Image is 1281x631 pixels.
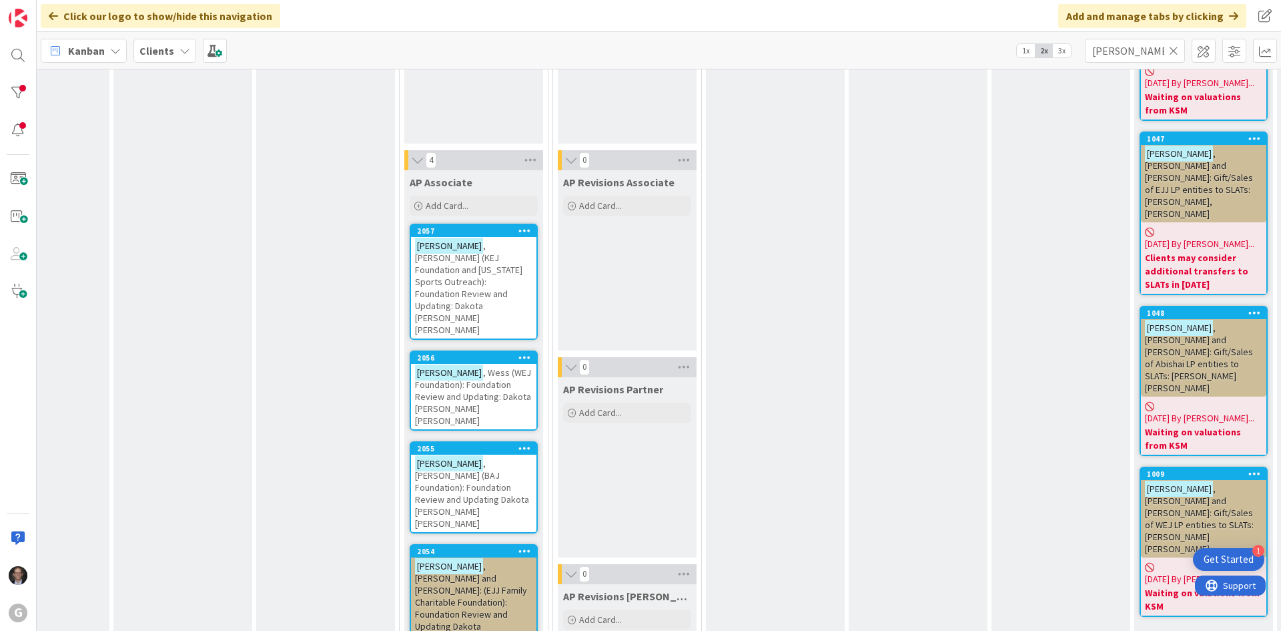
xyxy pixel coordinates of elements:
[1085,39,1185,63] input: Quick Filter...
[579,359,590,375] span: 0
[1141,133,1266,145] div: 1047
[1145,76,1254,90] span: [DATE] By [PERSON_NAME]...
[1141,468,1266,558] div: 1009[PERSON_NAME], [PERSON_NAME] and [PERSON_NAME]: Gift/Sales of WEJ LP entities to SLATs: [PERS...
[579,200,622,212] span: Add Card...
[1145,425,1262,452] b: Waiting on valuations from KSM
[417,444,536,453] div: 2055
[415,455,483,471] mark: [PERSON_NAME]
[411,443,536,455] div: 2055
[1145,90,1262,117] b: Waiting on valuations from KSM
[563,176,675,189] span: AP Revisions Associate
[417,226,536,236] div: 2057
[411,225,536,237] div: 2057
[1204,553,1254,566] div: Get Started
[1145,483,1254,555] span: , [PERSON_NAME] and [PERSON_NAME]: Gift/Sales of WEJ LP entities to SLATs: [PERSON_NAME] [PERSON_...
[1035,44,1053,57] span: 2x
[410,224,538,340] a: 2057[PERSON_NAME], [PERSON_NAME] (KEJ Foundation and [US_STATE] Sports Outreach): Foundation Revi...
[1053,44,1071,57] span: 3x
[415,365,483,380] mark: [PERSON_NAME]
[9,604,27,622] div: G
[411,352,536,364] div: 2056
[411,352,536,429] div: 2056[PERSON_NAME], Wess (WEJ Foundation): Foundation Review and Updating: Dakota [PERSON_NAME] [P...
[411,225,536,339] div: 2057[PERSON_NAME], [PERSON_NAME] (KEJ Foundation and [US_STATE] Sports Outreach): Foundation Revi...
[417,353,536,363] div: 2056
[415,238,483,253] mark: [PERSON_NAME]
[415,558,483,574] mark: [PERSON_NAME]
[1141,307,1266,319] div: 1048
[1058,4,1246,28] div: Add and manage tabs by clicking
[426,200,468,212] span: Add Card...
[1145,411,1254,425] span: [DATE] By [PERSON_NAME]...
[579,407,622,419] span: Add Card...
[1141,133,1266,222] div: 1047[PERSON_NAME], [PERSON_NAME] and [PERSON_NAME]: Gift/Sales of EJJ LP entities to SLATs: [PERS...
[1140,306,1268,456] a: 1048[PERSON_NAME], [PERSON_NAME] and [PERSON_NAME]: Gift/Sales of Abishai LP entities to SLATs: [...
[9,9,27,27] img: Visit kanbanzone.com
[1145,146,1213,161] mark: [PERSON_NAME]
[415,457,529,530] span: , [PERSON_NAME] (BAJ Foundation): Foundation Review and Updating Dakota [PERSON_NAME] [PERSON_NAME]
[579,566,590,582] span: 0
[1140,132,1268,295] a: 1047[PERSON_NAME], [PERSON_NAME] and [PERSON_NAME]: Gift/Sales of EJJ LP entities to SLATs: [PERS...
[1145,322,1253,394] span: , [PERSON_NAME] and [PERSON_NAME]: Gift/Sales of Abishai LP entities to SLATs: [PERSON_NAME] [PER...
[563,383,663,396] span: AP Revisions Partner
[579,152,590,168] span: 0
[1145,320,1213,335] mark: [PERSON_NAME]
[1145,481,1213,496] mark: [PERSON_NAME]
[415,240,522,336] span: , [PERSON_NAME] (KEJ Foundation and [US_STATE] Sports Outreach): Foundation Review and Updating: ...
[68,43,105,59] span: Kanban
[579,614,622,626] span: Add Card...
[28,2,61,18] span: Support
[411,546,536,558] div: 2054
[41,4,280,28] div: Click our logo to show/hide this navigation
[410,351,538,431] a: 2056[PERSON_NAME], Wess (WEJ Foundation): Foundation Review and Updating: Dakota [PERSON_NAME] [P...
[9,566,27,585] img: JT
[1147,469,1266,479] div: 1009
[1145,572,1254,586] span: [DATE] By [PERSON_NAME]...
[1141,468,1266,480] div: 1009
[1252,545,1264,557] div: 1
[1193,548,1264,571] div: Open Get Started checklist, remaining modules: 1
[426,152,436,168] span: 4
[139,44,174,57] b: Clients
[1145,148,1253,220] span: , [PERSON_NAME] and [PERSON_NAME]: Gift/Sales of EJJ LP entities to SLATs: [PERSON_NAME], [PERSON...
[1140,467,1268,617] a: 1009[PERSON_NAME], [PERSON_NAME] and [PERSON_NAME]: Gift/Sales of WEJ LP entities to SLATs: [PERS...
[411,443,536,532] div: 2055[PERSON_NAME], [PERSON_NAME] (BAJ Foundation): Foundation Review and Updating Dakota [PERSON_...
[563,590,691,603] span: AP Revisions Brad/Jonas
[1145,237,1254,251] span: [DATE] By [PERSON_NAME]...
[415,367,531,427] span: , Wess (WEJ Foundation): Foundation Review and Updating: Dakota [PERSON_NAME] [PERSON_NAME]
[410,441,538,534] a: 2055[PERSON_NAME], [PERSON_NAME] (BAJ Foundation): Foundation Review and Updating Dakota [PERSON_...
[1147,134,1266,144] div: 1047
[1145,586,1262,613] b: Waiting on valations from KSM
[1147,308,1266,318] div: 1048
[417,547,536,556] div: 2054
[410,176,472,189] span: AP Associate
[1145,251,1262,291] b: Clients may consider additional transfers to SLATs in [DATE]
[1141,307,1266,397] div: 1048[PERSON_NAME], [PERSON_NAME] and [PERSON_NAME]: Gift/Sales of Abishai LP entities to SLATs: [...
[1017,44,1035,57] span: 1x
